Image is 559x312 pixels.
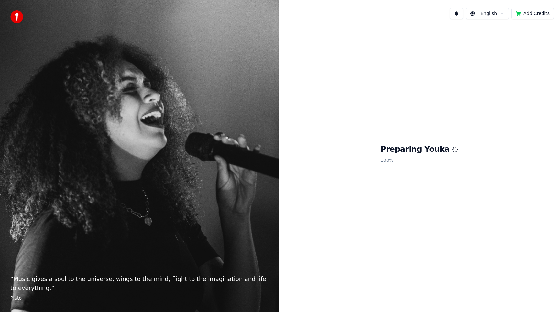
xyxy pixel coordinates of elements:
[380,144,458,155] h1: Preparing Youka
[511,8,554,19] button: Add Credits
[380,155,458,166] p: 100 %
[10,275,269,293] p: “ Music gives a soul to the universe, wings to the mind, flight to the imagination and life to ev...
[10,10,23,23] img: youka
[10,295,269,302] footer: Plato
